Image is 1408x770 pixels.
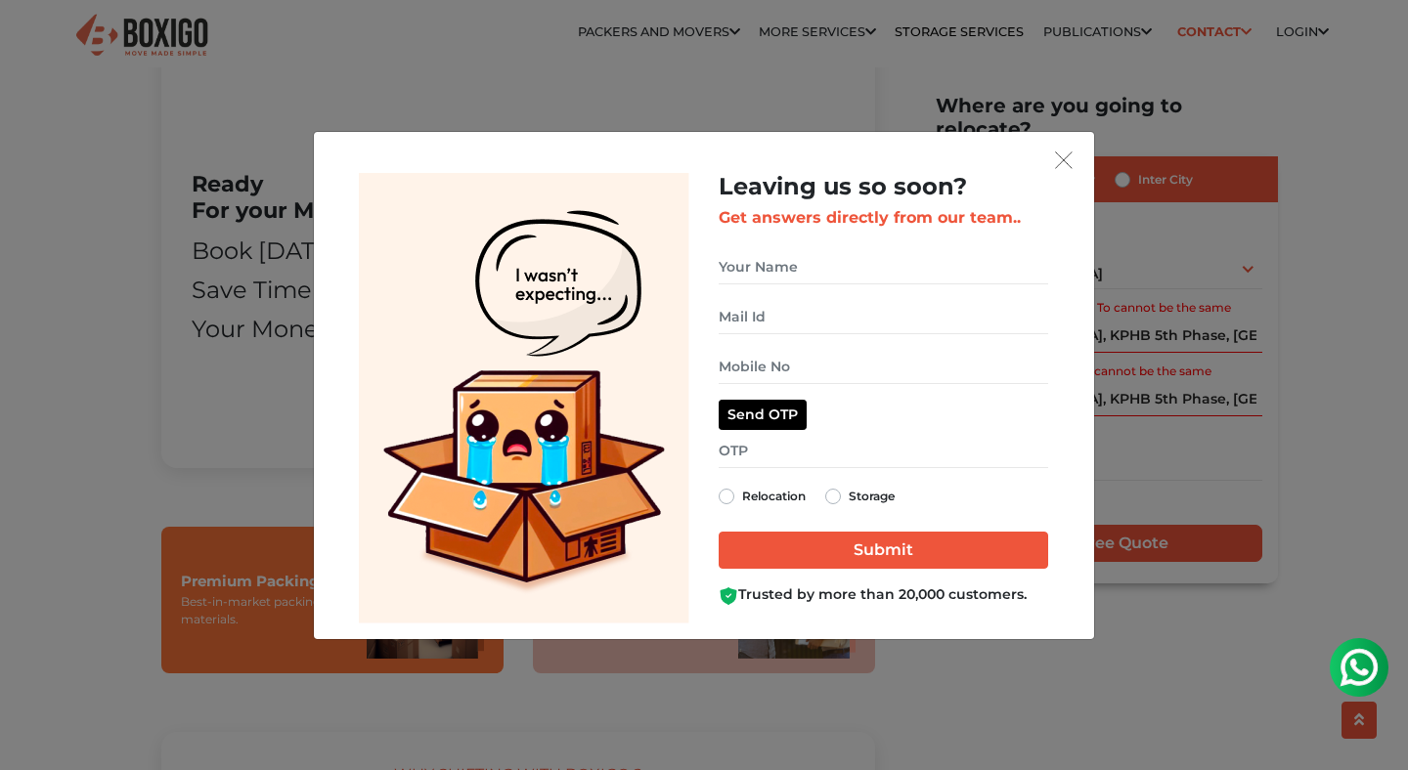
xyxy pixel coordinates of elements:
[719,586,738,606] img: Boxigo Customer Shield
[719,208,1048,227] h3: Get answers directly from our team..
[20,20,59,59] img: whatsapp-icon.svg
[719,173,1048,201] h2: Leaving us so soon?
[719,400,807,430] button: Send OTP
[1055,151,1073,169] img: exit
[719,350,1048,384] input: Mobile No
[719,250,1048,284] input: Your Name
[719,532,1048,569] input: Submit
[719,434,1048,468] input: OTP
[719,584,1048,605] div: Trusted by more than 20,000 customers.
[359,173,689,623] img: Lead Welcome Image
[742,485,806,508] label: Relocation
[719,300,1048,334] input: Mail Id
[849,485,895,508] label: Storage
